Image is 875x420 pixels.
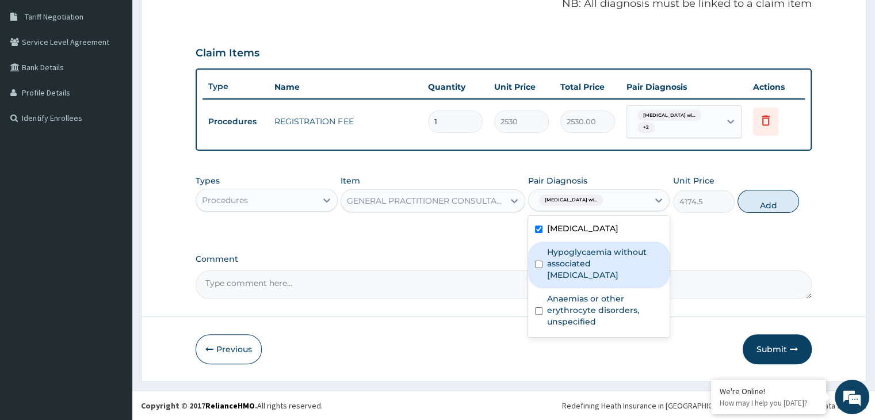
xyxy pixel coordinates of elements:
label: Anaemias or other erythrocyte disorders, unspecified [547,293,663,327]
img: d_794563401_company_1708531726252_794563401 [21,58,47,86]
div: Minimize live chat window [189,6,216,33]
a: RelianceHMO [205,400,255,411]
label: Hypoglycaemia without associated [MEDICAL_DATA] [547,246,663,281]
button: Submit [743,334,812,364]
th: Actions [747,75,805,98]
p: How may I help you today? [720,398,817,408]
div: We're Online! [720,386,817,396]
span: [MEDICAL_DATA] wi... [539,194,603,206]
label: Types [196,176,220,186]
th: Name [269,75,422,98]
h3: Claim Items [196,47,259,60]
strong: Copyright © 2017 . [141,400,257,411]
label: Item [341,175,360,186]
th: Total Price [555,75,621,98]
label: [MEDICAL_DATA] [547,223,618,234]
th: Type [202,76,269,97]
footer: All rights reserved. [132,391,875,420]
button: Previous [196,334,262,364]
td: REGISTRATION FEE [269,110,422,133]
span: [MEDICAL_DATA] wi... [637,110,701,121]
div: Chat with us now [60,64,193,79]
div: Redefining Heath Insurance in [GEOGRAPHIC_DATA] using Telemedicine and Data Science! [562,400,866,411]
th: Quantity [422,75,488,98]
th: Unit Price [488,75,555,98]
label: Unit Price [673,175,714,186]
label: Comment [196,254,811,264]
th: Pair Diagnosis [621,75,747,98]
span: Tariff Negotiation [25,12,83,22]
label: Pair Diagnosis [528,175,587,186]
div: Procedures [202,194,248,206]
textarea: Type your message and hit 'Enter' [6,290,219,330]
span: + 2 [637,122,655,133]
td: Procedures [202,111,269,132]
span: We're online! [67,133,159,249]
button: Add [738,190,799,213]
div: GENERAL PRACTITIONER CONSULTATION FIRST OUTPATIENT CONSULTATION [347,195,505,207]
